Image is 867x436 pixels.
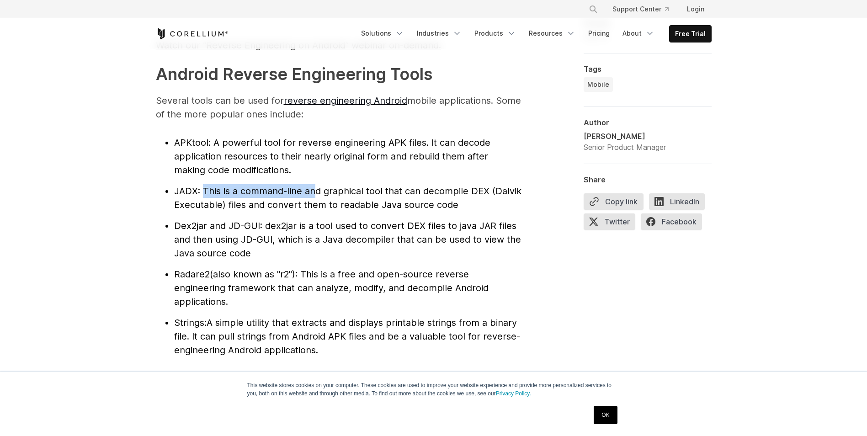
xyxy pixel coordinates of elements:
span: Mobile [587,80,609,89]
div: Navigation Menu [356,25,712,43]
span: A simple utility that extracts and displays printable strings from a binary file. It can pull str... [174,317,520,356]
a: Industries [411,25,467,42]
a: Watch our “Reverse Engineering on Android” webinar on-demand. [156,43,441,50]
button: Search [585,1,601,17]
span: Watch our “Reverse Engineering on Android” webinar on-demand. [156,40,441,51]
a: Privacy Policy. [496,390,531,397]
a: Login [680,1,712,17]
a: LinkedIn [649,193,710,213]
div: Tags [584,64,712,74]
div: Share [584,175,712,184]
span: Dex2jar and JD-GUI [174,220,260,231]
a: Mobile [584,77,613,92]
a: Twitter [584,213,641,234]
span: : dex2jar is a tool used to convert DEX files to java JAR files and then using JD-GUI, which is a... [174,220,521,259]
span: : A powerful tool for reverse engineering APK files. It can decode application resources to their... [174,137,490,175]
span: (also known as "r2"): This is a free and open-source reverse engineering framework that can analy... [174,269,489,307]
span: Facebook [641,213,702,230]
a: reverse engineering Android [284,95,407,106]
a: Resources [523,25,581,42]
a: Facebook [641,213,707,234]
span: LinkedIn [649,193,705,210]
span: APKtool [174,137,208,148]
a: Free Trial [670,26,711,42]
p: Several tools can be used for mobile applications. Some of the more popular ones include: [156,94,521,121]
button: Copy link [584,193,644,210]
a: Support Center [605,1,676,17]
span: Strings: [174,317,207,328]
a: Corellium Home [156,28,229,39]
span: Radare2 [174,269,210,280]
span: Twitter [584,213,635,230]
div: [PERSON_NAME] [584,131,666,142]
a: Pricing [583,25,615,42]
a: Solutions [356,25,410,42]
a: OK [594,406,617,424]
span: JADX [174,186,198,197]
div: Author [584,118,712,127]
a: About [617,25,660,42]
span: : This is a command-line and graphical tool that can decompile DEX (Dalvik Executable) files and ... [174,186,521,210]
strong: Android Reverse Engineering Tools [156,64,432,84]
p: This website stores cookies on your computer. These cookies are used to improve your website expe... [247,381,620,398]
div: Senior Product Manager [584,142,666,153]
div: Navigation Menu [578,1,712,17]
a: Products [469,25,521,42]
